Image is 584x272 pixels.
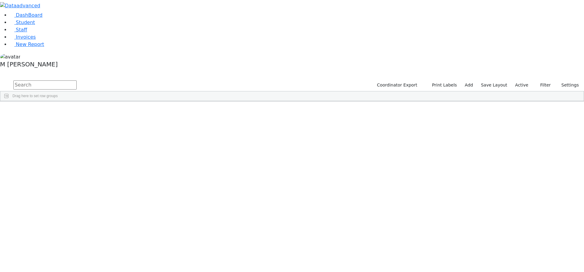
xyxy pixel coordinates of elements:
[532,80,554,90] button: Filter
[513,80,531,90] label: Active
[10,27,27,33] a: Staff
[16,12,43,18] span: DashBoard
[16,27,27,33] span: Staff
[478,80,510,90] button: Save Layout
[554,80,582,90] button: Settings
[16,19,35,25] span: Student
[10,41,44,47] a: New Report
[462,80,476,90] a: Add
[373,80,420,90] button: Coordinator Export
[13,80,77,90] input: Search
[10,19,35,25] a: Student
[12,94,58,98] span: Drag here to set row groups
[10,34,36,40] a: Invoices
[16,34,36,40] span: Invoices
[16,41,44,47] span: New Report
[425,80,460,90] button: Print Labels
[10,12,43,18] a: DashBoard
